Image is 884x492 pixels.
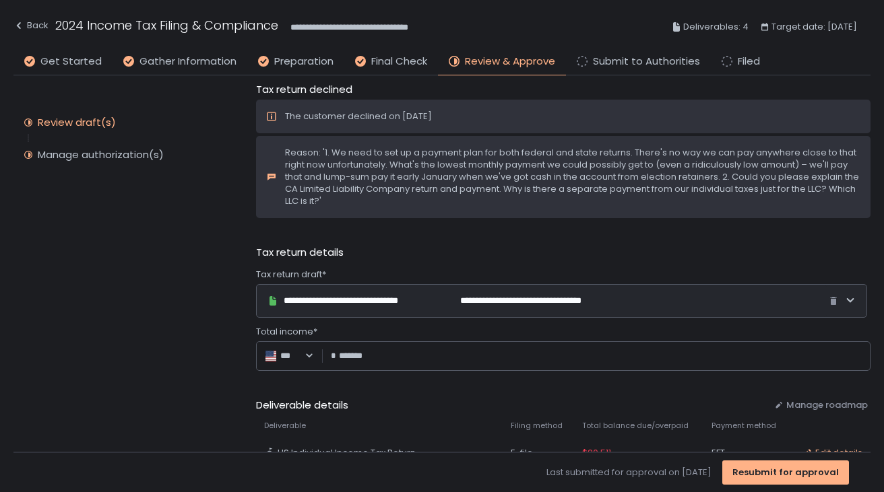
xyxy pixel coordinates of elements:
[774,399,868,411] button: Manage roadmap
[38,148,164,162] div: Manage authorization(s)
[546,466,712,479] span: Last submitted for approval on [DATE]
[802,447,862,459] button: Edit details
[771,19,857,35] span: Target date: [DATE]
[256,245,344,260] span: Tax return details
[285,147,860,207] div: Reason: '1. We need to set up a payment plan for both federal and state returns. There's no way w...
[278,447,416,459] span: US Individual Income Tax Return
[712,447,725,459] span: EFT
[13,17,49,34] div: Back
[38,116,116,129] div: Review draft(s)
[274,54,334,69] span: Preparation
[40,54,102,69] span: Get Started
[298,349,303,363] input: Search for option
[256,398,763,413] span: Deliverable details
[371,54,427,69] span: Final Check
[285,110,432,122] div: The customer declined on [DATE]
[582,421,689,431] span: Total balance due/overpaid
[683,19,749,35] span: Deliverables: 4
[13,16,49,38] button: Back
[256,82,352,98] span: Tax return declined
[738,54,760,69] span: Filed
[722,460,849,485] button: Resubmit for approval
[465,54,555,69] span: Review & Approve
[264,421,306,431] span: Deliverable
[139,54,236,69] span: Gather Information
[582,447,611,459] span: $20,511
[786,399,868,411] span: Manage roadmap
[55,16,278,34] h1: 2024 Income Tax Filing & Compliance
[712,421,776,431] span: Payment method
[256,326,317,338] span: Total income*
[593,54,700,69] span: Submit to Authorities
[732,466,839,479] div: Resubmit for approval
[264,349,314,363] div: Search for option
[511,421,563,431] span: Filing method
[256,269,326,281] span: Tax return draft*
[511,447,566,459] div: E-file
